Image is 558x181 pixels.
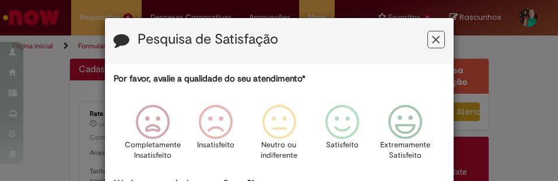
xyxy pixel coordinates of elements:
[186,96,245,176] div: Insatisfeito
[138,32,278,47] label: Pesquisa de Satisfação
[123,96,183,176] div: Completamente Insatisfeito
[125,140,181,161] p: Completamente Insatisfeito
[258,140,300,161] p: Neutro ou indiferente
[380,140,430,161] p: Extremamente Satisfeito
[249,96,308,176] div: Neutro ou indiferente
[326,140,359,151] p: Satisfeito
[114,73,306,85] label: Por favor, avalie a qualidade do seu atendimento*
[375,96,435,176] div: Extremamente Satisfeito
[313,96,372,176] div: Satisfeito
[197,140,234,151] p: Insatisfeito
